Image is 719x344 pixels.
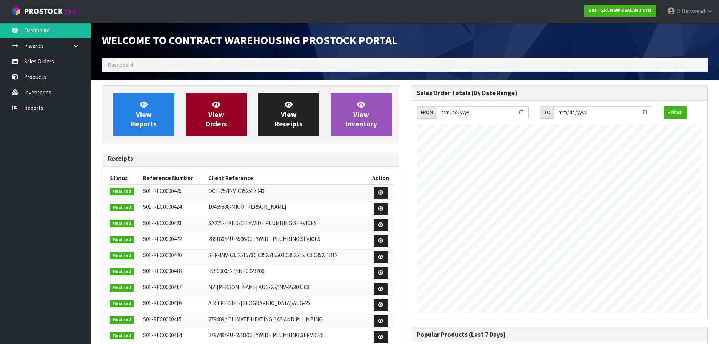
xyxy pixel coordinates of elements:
[110,316,134,324] span: Finalised
[208,332,324,339] span: 279749/PU-6518/CITYWIDE PLUMBING SERVICES
[131,100,157,128] span: View Reports
[143,219,182,227] span: S01-REC0000423
[682,8,705,15] span: Benstead
[208,299,310,307] span: AIR FREIGHT/[GEOGRAPHIC_DATA]/AUG-25
[141,172,206,184] th: Reference Number
[143,284,182,291] span: S01-REC0000417
[208,219,317,227] span: SA221-FIXED/CITYWIDE PLUMBING SERVICES
[113,93,174,136] a: ViewReports
[664,106,687,119] button: Refresh
[143,332,182,339] span: S01-REC0000414
[110,188,134,195] span: Finalised
[108,172,141,184] th: Status
[258,93,319,136] a: ViewReceipts
[417,106,437,119] div: FROM
[205,100,227,128] span: View Orders
[110,284,134,292] span: Finalised
[368,172,393,184] th: Action
[102,33,397,47] span: Welcome to Contract Warehousing ProStock Portal
[208,203,286,210] span: 10465888/MICO [PERSON_NAME]
[208,235,320,242] span: 288180/PU-6596/CITYWIDE PLUMBING SEVICES
[588,7,651,14] strong: S01 - SFA NEW ZEALAND LTD
[110,252,134,259] span: Finalised
[110,236,134,244] span: Finalised
[110,204,134,211] span: Finalised
[108,155,393,162] h3: Receipts
[143,299,182,307] span: S01-REC0000416
[208,187,264,194] span: OCT-25/INV-0352517940
[417,89,702,97] h3: Sales Order Totals (By Date Range)
[143,267,182,275] span: S01-REC0000418
[677,8,681,15] span: O
[143,235,182,242] span: S01-REC0000422
[110,268,134,276] span: Finalised
[186,93,247,136] a: ViewOrders
[143,316,182,323] span: S01-REC0000415
[206,172,368,184] th: Client Reference
[143,203,182,210] span: S01-REC0000424
[345,100,377,128] span: View Inventory
[143,187,182,194] span: S01-REC0000425
[417,331,702,338] h3: Popular Products (Last 7 Days)
[108,61,133,68] span: Dashboard
[331,93,392,136] a: ViewInventory
[275,100,303,128] span: View Receipts
[24,6,63,16] span: ProStock
[110,300,134,308] span: Finalised
[64,8,76,15] small: WMS
[208,267,264,275] span: INS0000527/INP0023206
[208,316,322,323] span: 279489 / CLIMATE HEATING GAS AND PLUMBING
[11,6,21,16] img: cube-alt.png
[110,332,134,340] span: Finalised
[110,220,134,227] span: Finalised
[143,251,182,259] span: S01-REC0000420
[208,251,337,259] span: SEP-INV-0352515730,0352515503,0352515503,035251312
[540,106,554,119] div: TO
[208,284,309,291] span: NZ [PERSON_NAME] AUG-25/INV-25303568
